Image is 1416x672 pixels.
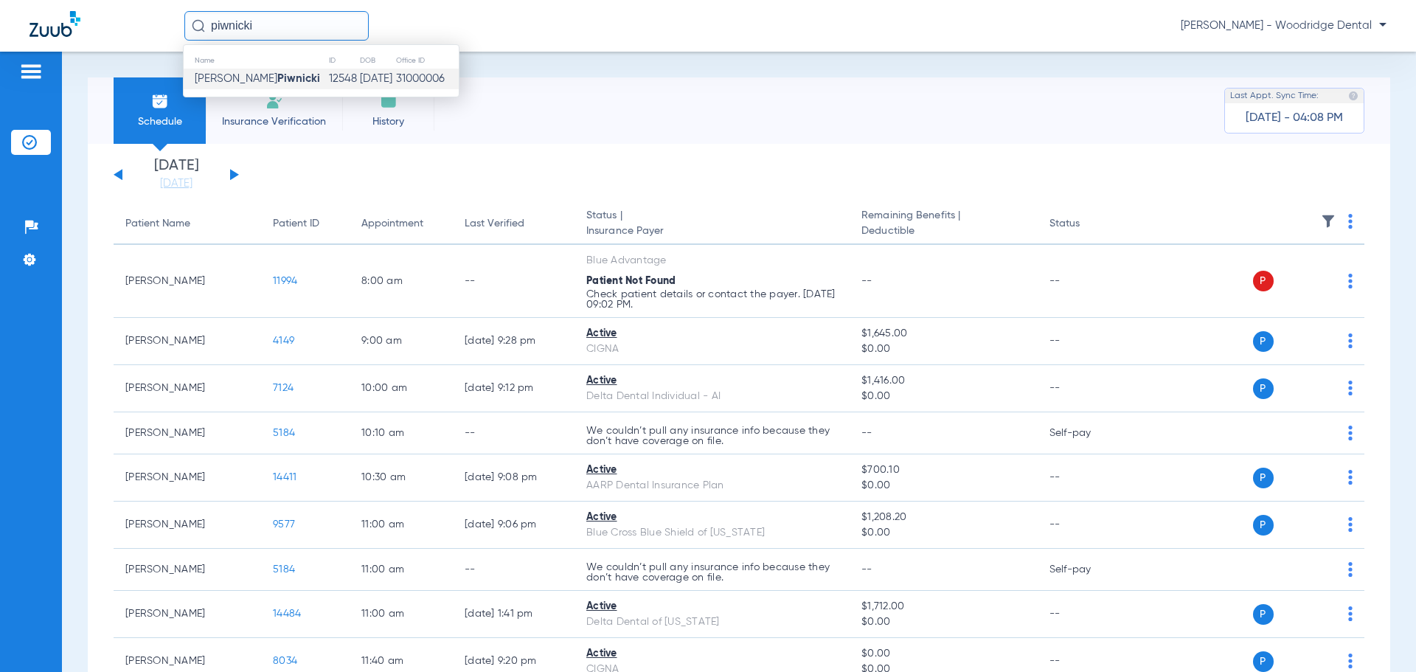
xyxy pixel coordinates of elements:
td: 10:30 AM [350,454,453,502]
img: group-dot-blue.svg [1348,606,1353,621]
th: Remaining Benefits | [850,204,1037,245]
span: -- [861,276,872,286]
td: -- [1038,245,1137,318]
div: Appointment [361,216,441,232]
td: 11:00 AM [350,549,453,591]
span: Insurance Verification [217,114,331,129]
div: Delta Dental of [US_STATE] [586,614,838,630]
span: P [1253,515,1274,536]
td: [DATE] 9:08 PM [453,454,575,502]
strong: Piwnicki [277,73,320,84]
span: -- [861,428,872,438]
div: Last Verified [465,216,524,232]
span: P [1253,331,1274,352]
div: Patient Name [125,216,190,232]
td: [DATE] 1:41 PM [453,591,575,638]
span: Patient Not Found [586,276,676,286]
td: [PERSON_NAME] [114,365,261,412]
div: Appointment [361,216,423,232]
span: P [1253,378,1274,399]
span: 7124 [273,383,294,393]
span: Schedule [125,114,195,129]
td: Self-pay [1038,549,1137,591]
th: ID [328,52,359,69]
td: -- [1038,318,1137,365]
span: History [353,114,423,129]
span: 9577 [273,519,295,530]
span: 4149 [273,336,294,346]
img: group-dot-blue.svg [1348,470,1353,485]
span: Insurance Payer [586,224,838,239]
img: group-dot-blue.svg [1348,333,1353,348]
td: -- [1038,365,1137,412]
img: group-dot-blue.svg [1348,654,1353,668]
div: Last Verified [465,216,563,232]
span: $0.00 [861,614,1025,630]
div: CIGNA [586,342,838,357]
span: Last Appt. Sync Time: [1230,89,1319,103]
th: DOB [359,52,395,69]
span: $0.00 [861,342,1025,357]
td: 10:10 AM [350,412,453,454]
img: filter.svg [1321,214,1336,229]
img: History [380,92,398,110]
span: Deductible [861,224,1025,239]
img: last sync help info [1348,91,1358,101]
span: 14484 [273,609,301,619]
span: [PERSON_NAME] [195,73,320,84]
span: P [1253,604,1274,625]
td: [DATE] 9:06 PM [453,502,575,549]
span: $0.00 [861,525,1025,541]
span: $0.00 [861,478,1025,493]
div: Active [586,326,838,342]
span: $700.10 [861,463,1025,478]
td: 9:00 AM [350,318,453,365]
td: [PERSON_NAME] [114,245,261,318]
td: Self-pay [1038,412,1137,454]
td: -- [1038,591,1137,638]
td: 8:00 AM [350,245,453,318]
td: 31000006 [395,69,459,89]
div: Active [586,599,838,614]
div: Active [586,510,838,525]
th: Status | [575,204,850,245]
img: group-dot-blue.svg [1348,562,1353,577]
span: $1,416.00 [861,373,1025,389]
img: Manual Insurance Verification [265,92,283,110]
p: We couldn’t pull any insurance info because they don’t have coverage on file. [586,426,838,446]
span: $1,208.20 [861,510,1025,525]
div: Patient Name [125,216,249,232]
td: [PERSON_NAME] [114,318,261,365]
img: group-dot-blue.svg [1348,274,1353,288]
div: Patient ID [273,216,338,232]
span: 14411 [273,472,296,482]
td: 10:00 AM [350,365,453,412]
td: [PERSON_NAME] [114,591,261,638]
img: group-dot-blue.svg [1348,517,1353,532]
td: 11:00 AM [350,591,453,638]
td: -- [453,245,575,318]
td: 12548 [328,69,359,89]
span: [DATE] - 04:08 PM [1246,111,1343,125]
span: [PERSON_NAME] - Woodridge Dental [1181,18,1386,33]
span: $1,645.00 [861,326,1025,342]
li: [DATE] [132,159,221,191]
td: -- [453,549,575,591]
td: [PERSON_NAME] [114,502,261,549]
img: group-dot-blue.svg [1348,426,1353,440]
div: AARP Dental Insurance Plan [586,478,838,493]
td: [PERSON_NAME] [114,454,261,502]
td: [DATE] 9:28 PM [453,318,575,365]
span: P [1253,271,1274,291]
div: Blue Advantage [586,253,838,269]
a: [DATE] [132,176,221,191]
span: $1,712.00 [861,599,1025,614]
th: Name [184,52,328,69]
img: Schedule [151,92,169,110]
div: Blue Cross Blue Shield of [US_STATE] [586,525,838,541]
div: Patient ID [273,216,319,232]
span: P [1253,468,1274,488]
span: 5184 [273,428,295,438]
span: P [1253,651,1274,672]
div: Active [586,463,838,478]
